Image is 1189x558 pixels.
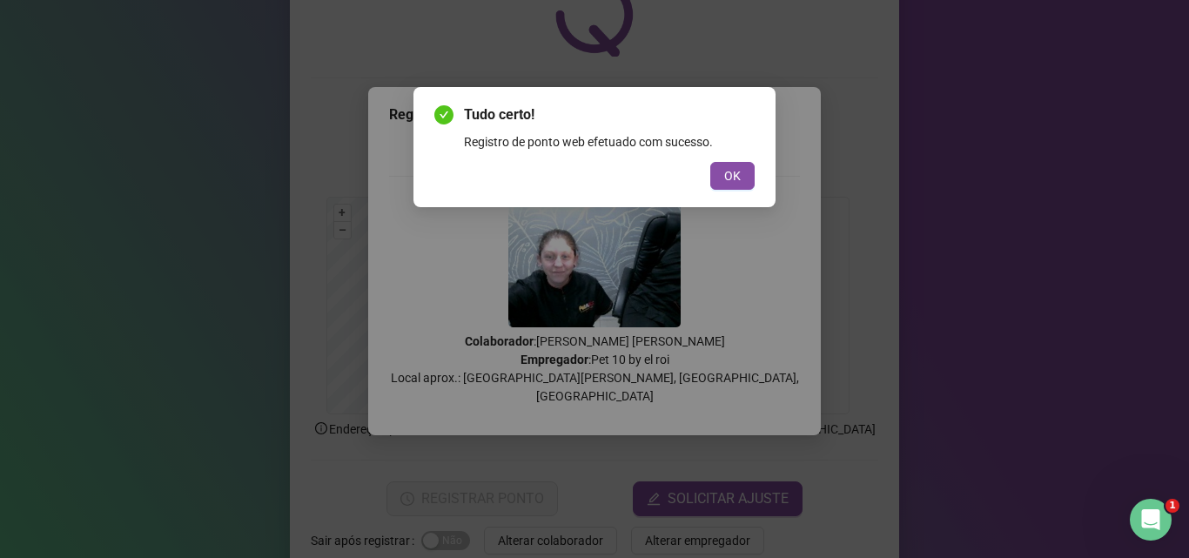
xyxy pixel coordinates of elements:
[464,132,755,151] div: Registro de ponto web efetuado com sucesso.
[724,166,741,185] span: OK
[464,104,755,125] span: Tudo certo!
[1165,499,1179,513] span: 1
[1130,499,1172,541] iframe: Intercom live chat
[710,162,755,190] button: OK
[434,105,453,124] span: check-circle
